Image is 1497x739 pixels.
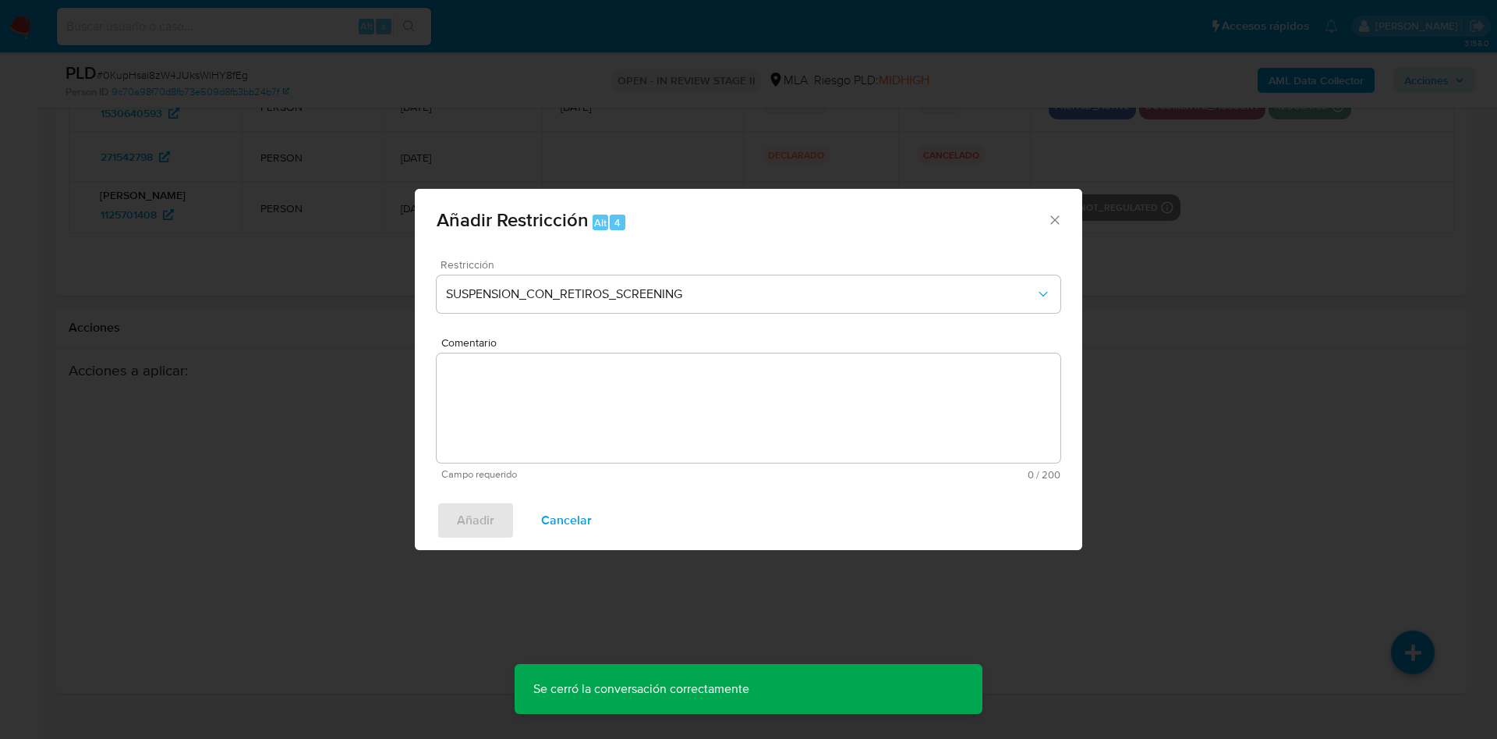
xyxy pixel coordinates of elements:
[441,337,1065,349] span: Comentario
[594,215,607,230] span: Alt
[1047,212,1061,226] button: Cerrar ventana
[437,206,589,233] span: Añadir Restricción
[437,275,1060,313] button: Restriction
[541,503,592,538] span: Cancelar
[521,502,612,539] button: Cancelar
[751,470,1060,480] span: Máximo 200 caracteres
[614,215,621,230] span: 4
[441,469,751,480] span: Campo requerido
[446,286,1035,302] span: SUSPENSION_CON_RETIROS_SCREENING
[441,259,1064,270] span: Restricción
